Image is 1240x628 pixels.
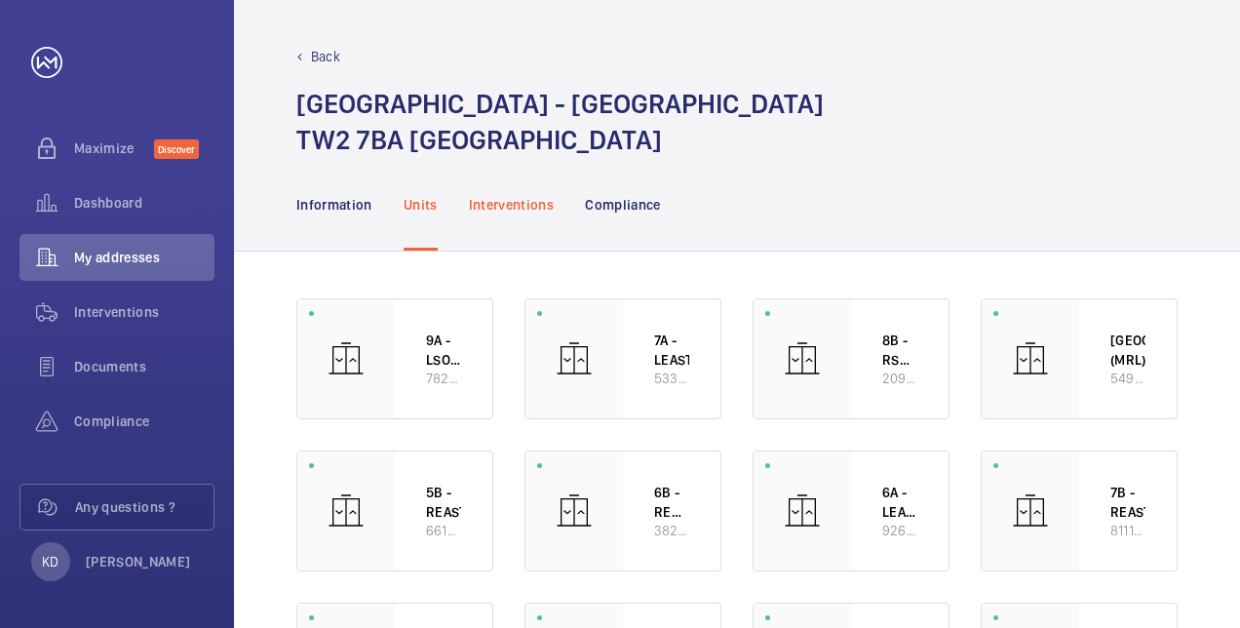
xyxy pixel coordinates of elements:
p: 6B - REAST (MRL) [654,483,689,521]
p: Compliance [585,195,661,215]
p: 54982789 [1110,369,1145,387]
p: 7A - LEAST [654,331,689,369]
p: 81117468 [1110,521,1145,539]
img: elevator.svg [1011,339,1050,378]
span: Maximize [74,138,154,158]
span: Dashboard [74,193,214,213]
img: elevator.svg [1011,491,1050,530]
img: elevator.svg [555,339,594,378]
span: Compliance [74,412,214,431]
p: Back [311,47,340,66]
p: 20907319 [882,369,917,387]
p: 78224980 [426,369,461,387]
p: 9A - LSOUTH (MRL) [426,331,461,369]
img: elevator.svg [327,491,366,530]
span: Any questions ? [75,497,213,517]
h1: [GEOGRAPHIC_DATA] - [GEOGRAPHIC_DATA] TW2 7BA [GEOGRAPHIC_DATA] [296,86,824,158]
img: elevator.svg [327,339,366,378]
span: Interventions [74,302,214,322]
span: My addresses [74,248,214,267]
span: Discover [154,139,199,159]
img: elevator.svg [555,491,594,530]
p: Units [404,195,438,215]
img: elevator.svg [783,339,822,378]
p: KD [42,552,58,571]
img: elevator.svg [783,491,822,530]
p: 8B - RSOUTH (MRL) [882,331,917,369]
p: 6A - LEAST (MRL) [882,483,917,521]
p: 66195210 [426,521,461,539]
p: 92669385 [882,521,917,539]
p: [GEOGRAPHIC_DATA] (MRL) [1110,331,1145,369]
p: 38201149 [654,521,689,539]
p: 53312025 [654,369,689,387]
p: 5B - REAST [426,483,461,521]
p: Information [296,195,372,215]
p: [PERSON_NAME] [86,552,191,571]
p: 7B - REAST [1110,483,1145,521]
span: Documents [74,357,214,376]
p: Interventions [469,195,555,215]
